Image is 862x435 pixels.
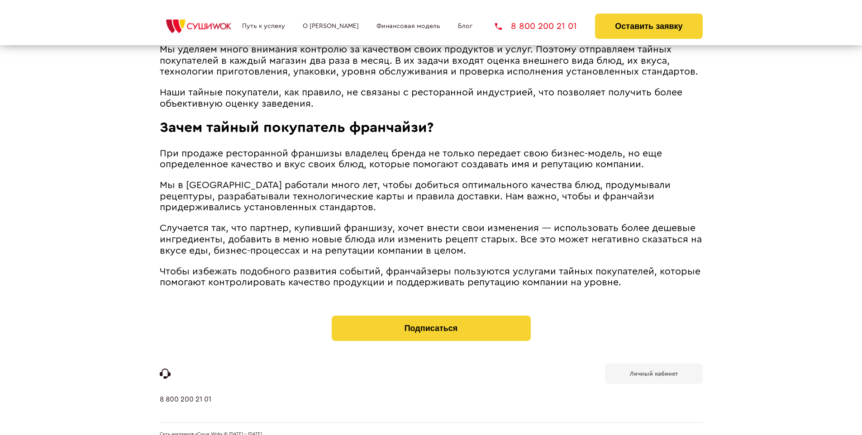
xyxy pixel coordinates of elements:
[160,180,671,212] span: Мы в [GEOGRAPHIC_DATA] работали много лет, чтобы добиться оптимального качества блюд, продумывали...
[630,371,678,377] b: Личный кабинет
[242,23,285,30] a: Путь к успеху
[605,364,703,384] a: Личный кабинет
[458,23,472,30] a: Блог
[511,22,577,31] span: 8 800 200 21 01
[376,23,440,30] a: Финансовая модель
[303,23,359,30] a: О [PERSON_NAME]
[160,223,702,255] span: Случается так, что партнер, купивший франшизу, хочет внести свои изменения ― использовать более д...
[160,45,698,76] span: Мы уделяем много внимания контролю за качеством своих продуктов и услуг. Поэтому отправляем тайны...
[160,395,211,422] a: 8 800 200 21 01
[595,14,702,39] button: Оставить заявку
[332,316,531,341] button: Подписаться
[160,88,682,109] span: Наши тайные покупатели, как правило, не связаны с ресторанной индустрией, что позволяет получить ...
[160,149,662,170] span: При продаже ресторанной франшизы владелец бренда не только передает свою бизнес-модель, но еще оп...
[160,120,434,135] span: Зачем тайный покупатель франчайзи?
[160,267,700,288] span: Чтобы избежать подобного развития событий, франчайзеры пользуются услугами тайных покупателей, ко...
[495,22,577,31] a: 8 800 200 21 01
